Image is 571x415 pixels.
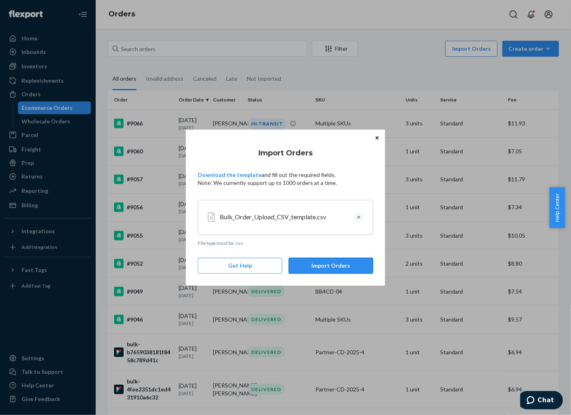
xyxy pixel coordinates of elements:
span: Chat [18,6,34,13]
button: Close [373,133,381,142]
p: and fill out the required fields. Note: We currently support up to 1000 orders at a time. [198,171,373,187]
p: File type must be .csv [198,240,373,246]
button: Import Orders [289,258,373,274]
a: Download the template [198,171,262,178]
a: Get Help [198,258,282,274]
button: Clear [354,213,363,222]
h4: Import Orders [198,148,373,158]
div: Bulk_Order_Upload_CSV_template.csv [220,213,348,222]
